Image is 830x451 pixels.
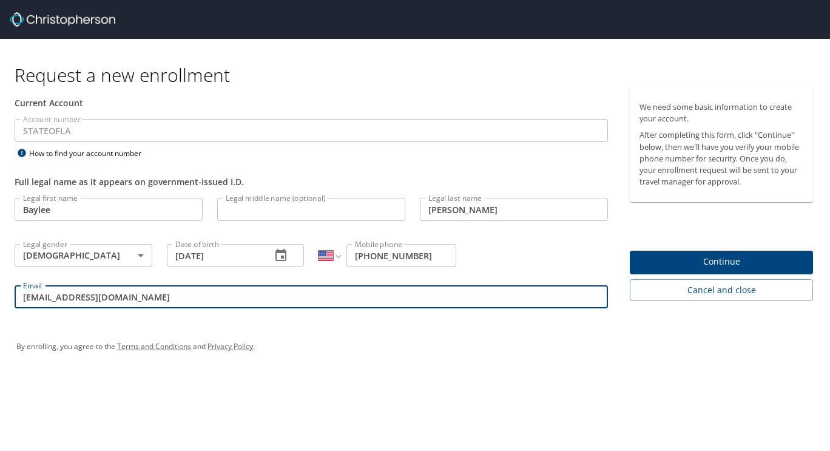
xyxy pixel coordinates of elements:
[15,97,608,109] div: Current Account
[346,244,456,267] input: Enter phone number
[639,129,803,188] p: After completing this form, click "Continue" below, then we'll have you verify your mobile phone ...
[16,331,814,362] div: By enrolling, you agree to the and .
[207,341,253,351] a: Privacy Policy
[117,341,191,351] a: Terms and Conditions
[167,244,262,267] input: MM/DD/YYYY
[15,175,608,188] div: Full legal name as it appears on government-issued I.D.
[15,63,823,87] h1: Request a new enrollment
[630,251,813,274] button: Continue
[630,279,813,302] button: Cancel and close
[639,254,803,270] span: Continue
[15,146,166,161] div: How to find your account number
[10,12,115,27] img: cbt logo
[639,101,803,124] p: We need some basic information to create your account.
[15,244,152,267] div: [DEMOGRAPHIC_DATA]
[639,283,803,298] span: Cancel and close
